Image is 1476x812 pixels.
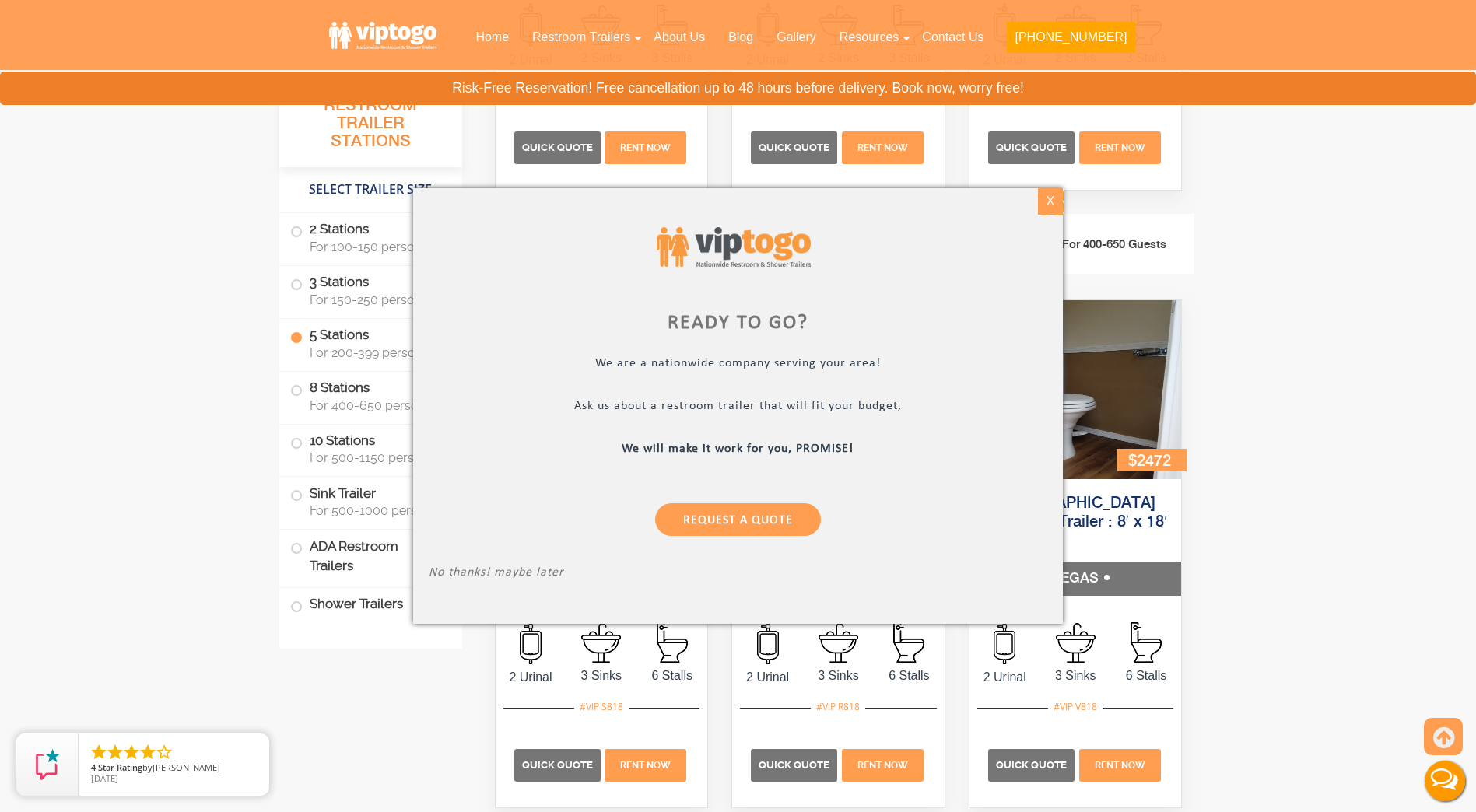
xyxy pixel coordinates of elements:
span: [DATE] [91,772,118,784]
a: Request a Quote [655,503,821,536]
p: We are a nationwide company serving your area! [429,356,1047,374]
p: No thanks! maybe later [429,565,1047,583]
button: Live Chat [1414,750,1476,812]
li:  [138,743,157,761]
li:  [106,743,124,761]
span: by [91,763,257,774]
li:  [155,743,174,761]
div: Ready to go? [429,314,1047,333]
li:  [122,743,141,761]
img: viptogo logo [657,227,812,267]
span: [PERSON_NAME] [153,761,220,773]
b: We will make it work for you, PROMISE! [622,443,854,455]
span: 4 [91,761,96,773]
p: Ask us about a restroom trailer that will fit your budget, [429,399,1047,417]
div: X [1039,188,1063,215]
img: Review Rating [32,749,63,780]
span: Star Rating [98,761,142,773]
li:  [89,743,108,761]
